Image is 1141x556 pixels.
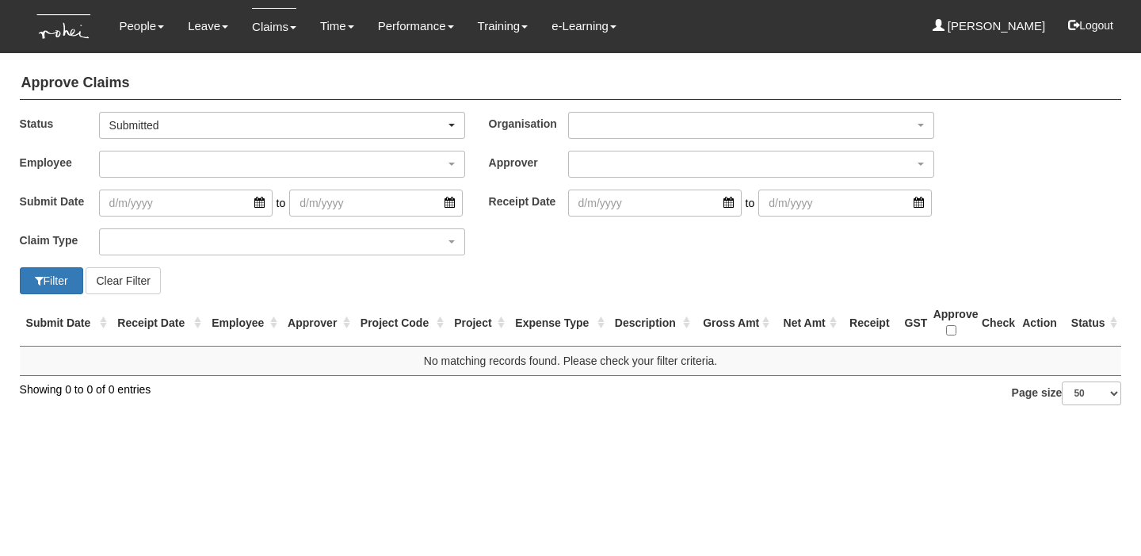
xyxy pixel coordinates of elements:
label: Status [20,112,99,135]
th: Submit Date : activate to sort column ascending [20,300,112,347]
label: Submit Date [20,190,99,213]
a: Time [320,8,354,44]
th: Receipt [841,300,898,347]
a: [PERSON_NAME] [933,8,1046,44]
th: Gross Amt : activate to sort column ascending [694,300,773,347]
input: d/m/yyyy [568,190,742,217]
span: to [742,190,759,217]
th: Check [975,300,1014,347]
button: Clear Filter [86,267,160,294]
a: Training [478,8,529,44]
a: Claims [252,8,296,45]
th: Description : activate to sort column ascending [609,300,694,347]
label: Receipt Date [489,190,568,213]
button: Filter [20,267,83,294]
th: Project Code : activate to sort column ascending [354,300,448,347]
td: No matching records found. Please check your filter criteria. [20,346,1122,375]
th: Action [1014,300,1065,347]
th: Receipt Date : activate to sort column ascending [111,300,205,347]
label: Approver [489,151,568,174]
a: People [119,8,164,44]
th: Status : activate to sort column ascending [1065,300,1122,347]
th: Net Amt : activate to sort column ascending [773,300,841,347]
select: Page size [1062,382,1121,405]
span: to [273,190,290,217]
th: Approve [927,300,975,347]
th: Project : activate to sort column ascending [448,300,509,347]
iframe: chat widget [1074,493,1125,540]
input: d/m/yyyy [99,190,273,217]
button: Submitted [99,112,465,139]
label: Page size [1012,382,1122,405]
div: Submitted [109,117,445,133]
th: Expense Type : activate to sort column ascending [509,300,608,347]
label: Organisation [489,112,568,135]
label: Claim Type [20,228,99,251]
a: Leave [188,8,228,44]
h4: Approve Claims [20,67,1122,100]
th: GST [899,300,927,347]
input: d/m/yyyy [289,190,463,217]
input: d/m/yyyy [758,190,932,217]
label: Employee [20,151,99,174]
th: Approver : activate to sort column ascending [281,300,354,347]
a: Performance [378,8,454,44]
th: Employee : activate to sort column ascending [205,300,281,347]
button: Logout [1057,6,1124,44]
a: e-Learning [551,8,616,44]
